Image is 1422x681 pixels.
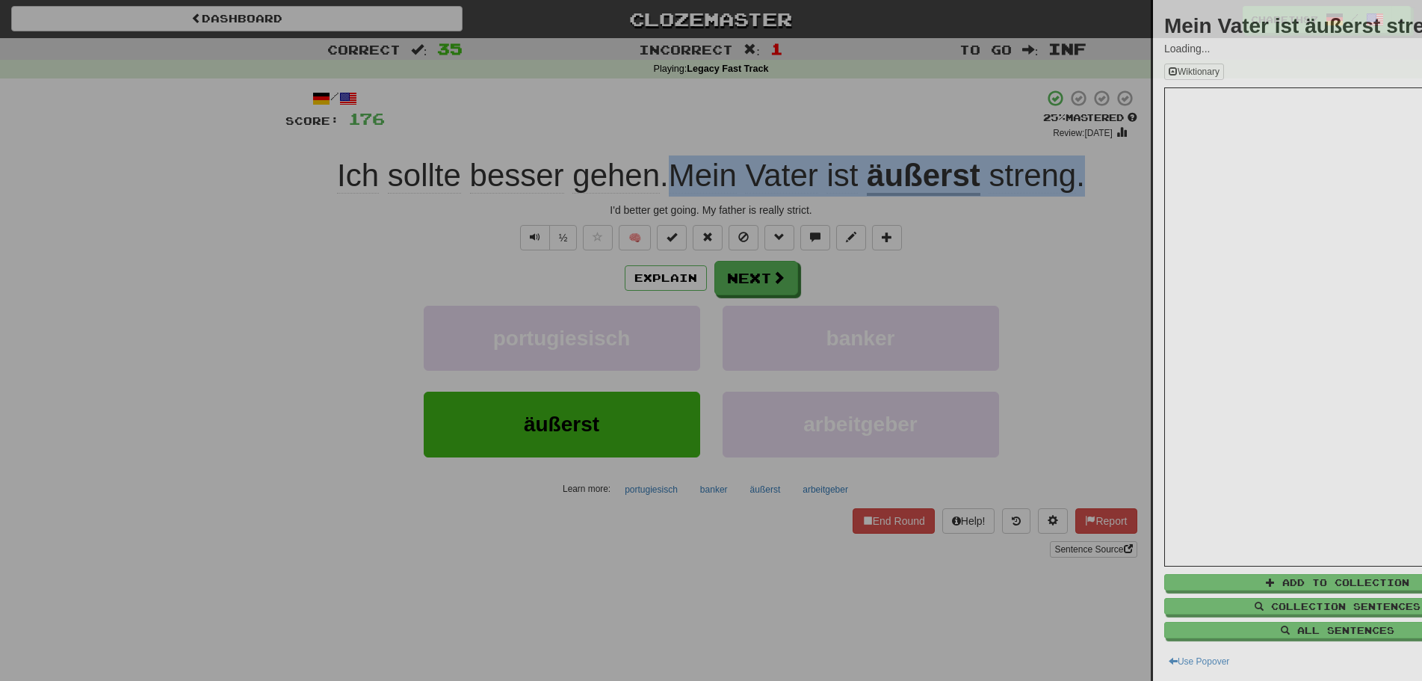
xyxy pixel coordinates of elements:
[1164,653,1234,670] button: Use Popover
[1164,64,1224,80] button: Wiktionary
